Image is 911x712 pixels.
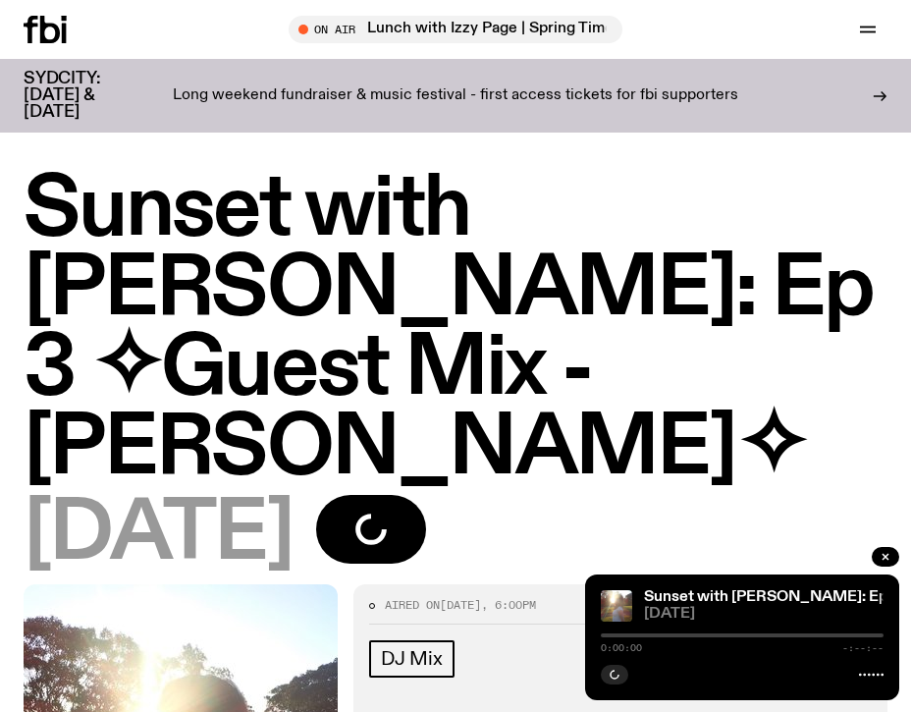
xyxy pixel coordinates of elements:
h1: Sunset with [PERSON_NAME]: Ep 3 ✧Guest Mix - [PERSON_NAME]✧ [24,171,887,489]
a: DJ Mix [369,640,455,678]
span: DJ Mix [381,648,443,670]
h3: SYDCITY: [DATE] & [DATE] [24,71,149,121]
span: [DATE] [24,495,293,575]
span: [DATE] [440,597,481,613]
p: Long weekend fundraiser & music festival - first access tickets for fbi supporters [173,87,738,105]
span: Aired on [385,597,440,613]
span: -:--:-- [842,643,884,653]
span: , 6:00pm [481,597,536,613]
button: On AirLunch with Izzy Page | Spring Time is HERE! [289,16,622,43]
span: [DATE] [644,607,884,622]
span: 0:00:00 [601,643,642,653]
